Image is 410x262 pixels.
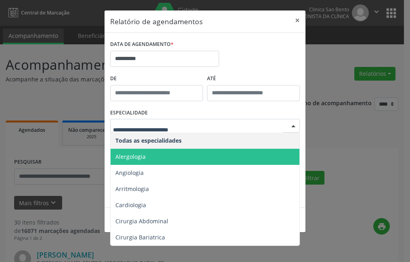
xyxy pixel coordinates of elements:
label: ESPECIALIDADE [110,107,148,119]
button: Close [289,10,305,30]
span: Alergologia [115,153,146,160]
span: Todas as especialidades [115,137,182,144]
label: De [110,73,203,85]
span: Cirurgia Bariatrica [115,233,165,241]
label: DATA DE AGENDAMENTO [110,38,174,51]
span: Angiologia [115,169,144,177]
label: ATÉ [207,73,300,85]
span: Cardiologia [115,201,146,209]
span: Arritmologia [115,185,149,193]
h5: Relatório de agendamentos [110,16,203,27]
span: Cirurgia Abdominal [115,217,168,225]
